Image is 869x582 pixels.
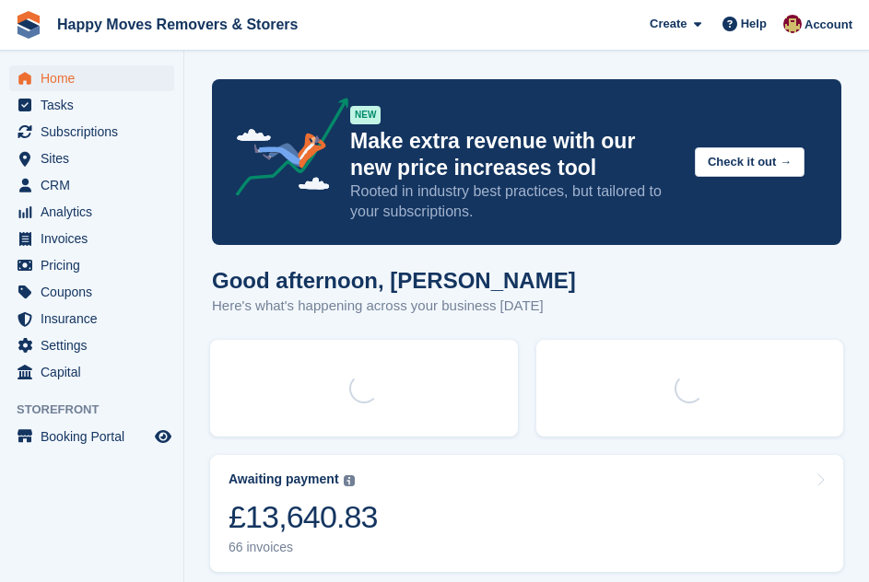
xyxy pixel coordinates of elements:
[15,11,42,39] img: stora-icon-8386f47178a22dfd0bd8f6a31ec36ba5ce8667c1dd55bd0f319d3a0aa187defe.svg
[9,424,174,449] a: menu
[41,119,151,145] span: Subscriptions
[650,15,687,33] span: Create
[344,475,355,486] img: icon-info-grey-7440780725fd019a000dd9b08b2336e03edf1995a4989e88bcd33f0948082b44.svg
[229,540,378,555] div: 66 invoices
[350,106,381,124] div: NEW
[9,92,174,118] a: menu
[9,279,174,305] a: menu
[229,498,378,536] div: £13,640.83
[9,119,174,145] a: menu
[741,15,767,33] span: Help
[9,199,174,225] a: menu
[17,401,183,419] span: Storefront
[41,332,151,358] span: Settings
[9,65,174,91] a: menu
[9,252,174,278] a: menu
[41,92,151,118] span: Tasks
[9,359,174,385] a: menu
[229,471,339,487] div: Awaiting payment
[41,306,151,332] span: Insurance
[41,359,151,385] span: Capital
[41,145,151,171] span: Sites
[783,15,802,33] img: Steven Fry
[50,9,305,40] a: Happy Moves Removers & Storers
[210,455,843,572] a: Awaiting payment £13,640.83 66 invoices
[695,147,804,178] button: Check it out →
[350,128,680,181] p: Make extra revenue with our new price increases tool
[212,268,576,293] h1: Good afternoon, [PERSON_NAME]
[350,181,680,222] p: Rooted in industry best practices, but tailored to your subscriptions.
[41,65,151,91] span: Home
[9,306,174,332] a: menu
[220,98,349,203] img: price-adjustments-announcement-icon-8257ccfd72463d97f412b2fc003d46551f7dbcb40ab6d574587a9cd5c0d94...
[41,199,151,225] span: Analytics
[9,226,174,251] a: menu
[804,16,852,34] span: Account
[41,172,151,198] span: CRM
[41,226,151,251] span: Invoices
[41,279,151,305] span: Coupons
[9,332,174,358] a: menu
[9,172,174,198] a: menu
[41,424,151,449] span: Booking Portal
[9,145,174,171] a: menu
[212,296,576,317] p: Here's what's happening across your business [DATE]
[152,425,174,448] a: Preview store
[41,252,151,278] span: Pricing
